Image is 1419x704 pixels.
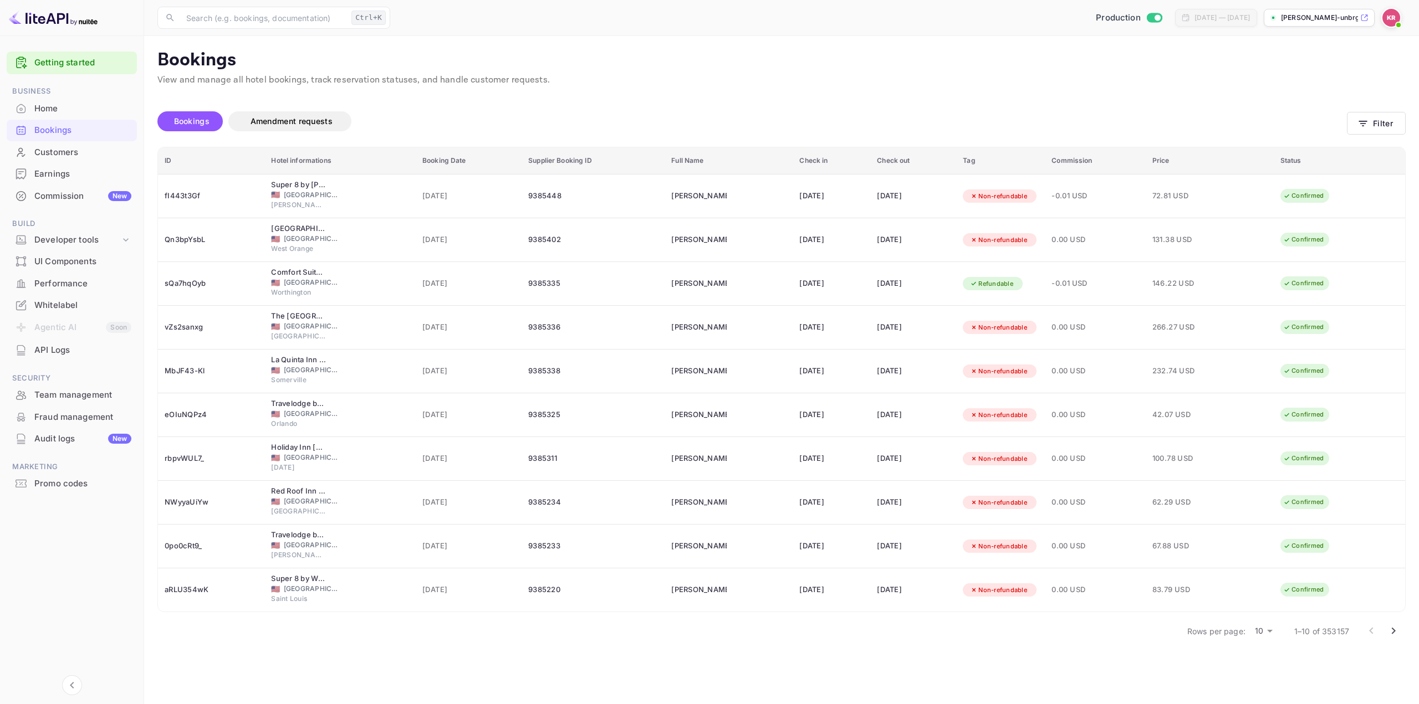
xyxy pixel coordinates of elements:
div: New [108,434,131,444]
div: Earnings [34,168,131,181]
div: Home [34,102,131,115]
div: Developer tools [7,230,137,250]
div: Performance [7,273,137,295]
div: Promo codes [7,473,137,495]
img: Kobus Roux [1382,9,1400,27]
div: API Logs [7,340,137,361]
div: Whitelabel [34,299,131,312]
div: Home [7,98,137,120]
a: Customers [7,142,137,162]
span: Marketing [7,461,137,473]
a: Audit logsNew [7,428,137,449]
div: UI Components [34,255,131,268]
div: Performance [34,278,131,290]
div: CommissionNew [7,186,137,207]
div: Ctrl+K [351,11,386,25]
a: Fraud management [7,407,137,427]
img: LiteAPI logo [9,9,98,27]
span: Security [7,372,137,384]
div: Team management [7,384,137,406]
a: Team management [7,384,137,405]
a: Promo codes [7,473,137,494]
a: Getting started [34,56,131,69]
input: Search (e.g. bookings, documentation) [180,7,347,29]
div: Bookings [7,120,137,141]
div: Getting started [7,52,137,74]
div: API Logs [34,344,131,357]
div: Whitelabel [7,295,137,316]
div: New [108,191,131,201]
a: Whitelabel [7,295,137,315]
div: UI Components [7,251,137,273]
a: Earnings [7,163,137,184]
a: Performance [7,273,137,294]
div: Customers [34,146,131,159]
div: Earnings [7,163,137,185]
a: Bookings [7,120,137,140]
div: Commission [34,190,131,203]
div: Audit logs [34,433,131,445]
div: Team management [34,389,131,402]
div: [DATE] — [DATE] [1195,13,1250,23]
span: Build [7,218,137,230]
p: [PERSON_NAME]-unbrg.[PERSON_NAME]... [1281,13,1358,23]
a: CommissionNew [7,186,137,206]
span: Production [1096,12,1141,24]
div: Fraud management [7,407,137,428]
div: Fraud management [34,411,131,424]
a: UI Components [7,251,137,271]
div: Customers [7,142,137,163]
a: API Logs [7,340,137,360]
button: Collapse navigation [62,675,82,695]
span: Business [7,85,137,97]
div: Switch to Sandbox mode [1091,12,1166,24]
div: Audit logsNew [7,428,137,450]
a: Home [7,98,137,119]
div: Promo codes [34,477,131,490]
div: Bookings [34,124,131,137]
div: Developer tools [34,234,120,246]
